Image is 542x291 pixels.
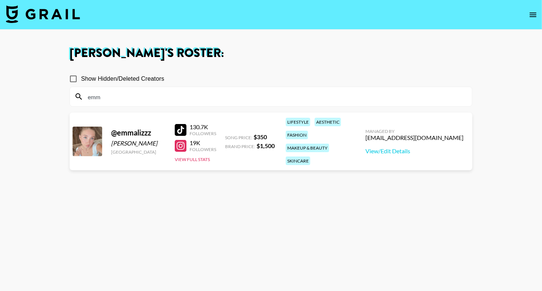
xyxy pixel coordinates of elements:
[286,118,310,126] div: lifestyle
[70,47,472,59] h1: [PERSON_NAME] 's Roster:
[225,135,252,140] span: Song Price:
[315,118,341,126] div: aesthetic
[83,91,468,103] input: Search by User Name
[190,131,216,136] div: Followers
[190,123,216,131] div: 130.7K
[365,147,464,155] a: View/Edit Details
[190,147,216,152] div: Followers
[365,134,464,141] div: [EMAIL_ADDRESS][DOMAIN_NAME]
[111,149,166,155] div: [GEOGRAPHIC_DATA]
[257,142,275,149] strong: $ 1,500
[225,144,255,149] span: Brand Price:
[175,157,210,162] button: View Full Stats
[286,131,308,139] div: fashion
[286,144,329,152] div: makeup & beauty
[111,140,166,147] div: [PERSON_NAME]
[190,139,216,147] div: 19K
[111,128,166,137] div: @ emmalizzz
[365,128,464,134] div: Managed By
[81,74,164,83] span: Show Hidden/Deleted Creators
[286,157,310,165] div: skincare
[254,133,267,140] strong: $ 350
[6,5,80,23] img: Grail Talent
[526,7,541,22] button: open drawer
